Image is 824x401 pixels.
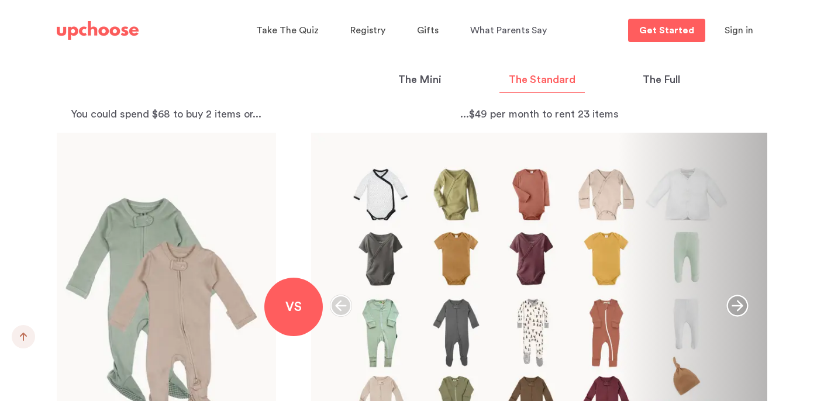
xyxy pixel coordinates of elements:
[256,26,319,35] span: Take The Quiz
[350,19,389,42] a: Registry
[639,26,694,35] p: Get Started
[470,26,547,35] span: What Parents Say
[311,106,768,122] p: ...$49 per month to rent 23 items
[633,72,689,93] button: The Full
[398,72,442,88] p: The Mini
[509,72,575,88] p: The Standard
[57,106,276,122] p: You could spend $68 to buy 2 items or...
[57,19,139,43] a: UpChoose
[256,19,322,42] a: Take The Quiz
[417,19,442,42] a: Gifts
[285,300,302,313] span: VS
[499,72,585,93] button: The Standard
[725,26,753,35] span: Sign in
[350,26,385,35] span: Registry
[57,21,139,40] img: UpChoose
[643,72,680,88] p: The Full
[628,19,705,42] a: Get Started
[417,26,439,35] span: Gifts
[389,72,451,93] button: The Mini
[710,19,768,42] button: Sign in
[470,19,550,42] a: What Parents Say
